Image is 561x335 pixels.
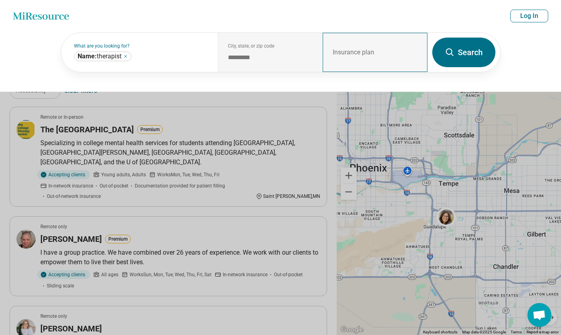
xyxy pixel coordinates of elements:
label: What are you looking for? [74,44,209,48]
button: therapist [123,54,128,59]
div: Open chat [527,303,551,327]
span: Name: [78,52,97,60]
button: Search [432,38,495,67]
div: therapist [74,52,132,61]
span: therapist [78,52,122,60]
button: Log In [510,10,548,22]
